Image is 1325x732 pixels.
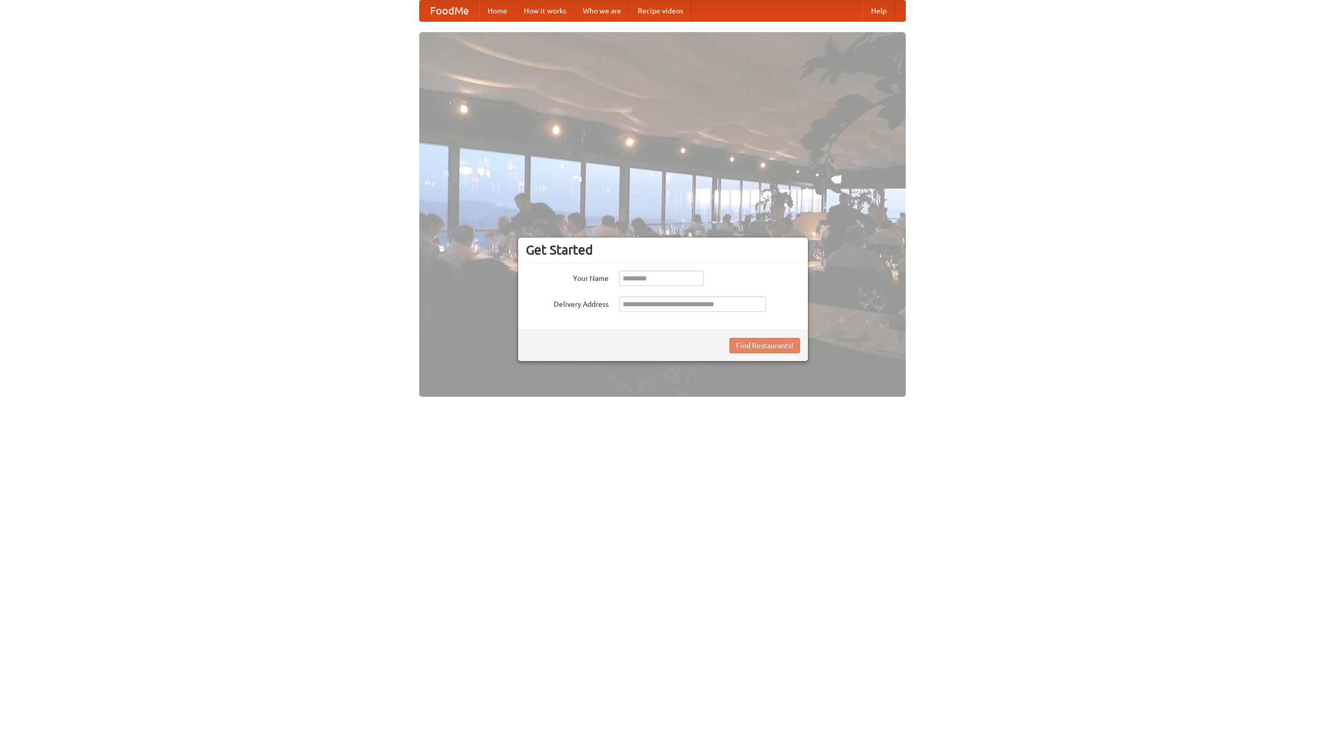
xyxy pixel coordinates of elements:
a: How it works [516,1,575,21]
button: Find Restaurants! [729,338,800,353]
a: Who we are [575,1,629,21]
h3: Get Started [526,242,800,258]
a: FoodMe [420,1,479,21]
a: Recipe videos [629,1,691,21]
a: Home [479,1,516,21]
label: Delivery Address [526,296,609,309]
a: Help [863,1,895,21]
label: Your Name [526,271,609,283]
